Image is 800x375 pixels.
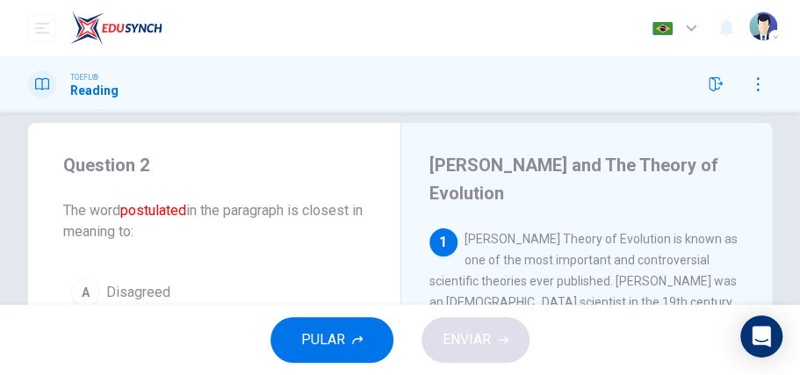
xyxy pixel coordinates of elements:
[70,71,98,83] span: TOEFL®
[63,200,365,242] span: The word in the paragraph is closest in meaning to:
[652,22,674,35] img: pt
[429,151,740,207] h4: [PERSON_NAME] and The Theory of Evolution
[70,11,162,46] img: EduSynch logo
[740,315,782,357] div: Open Intercom Messenger
[63,151,365,179] h4: Question 2
[749,12,777,40] img: Profile picture
[71,278,99,306] div: A
[301,328,345,352] span: PULAR
[28,14,56,42] button: open mobile menu
[120,202,186,219] font: postulated
[70,83,119,97] h1: Reading
[270,317,393,363] button: PULAR
[63,270,365,314] button: ADisagreed
[106,282,170,303] span: Disagreed
[429,228,458,256] div: 1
